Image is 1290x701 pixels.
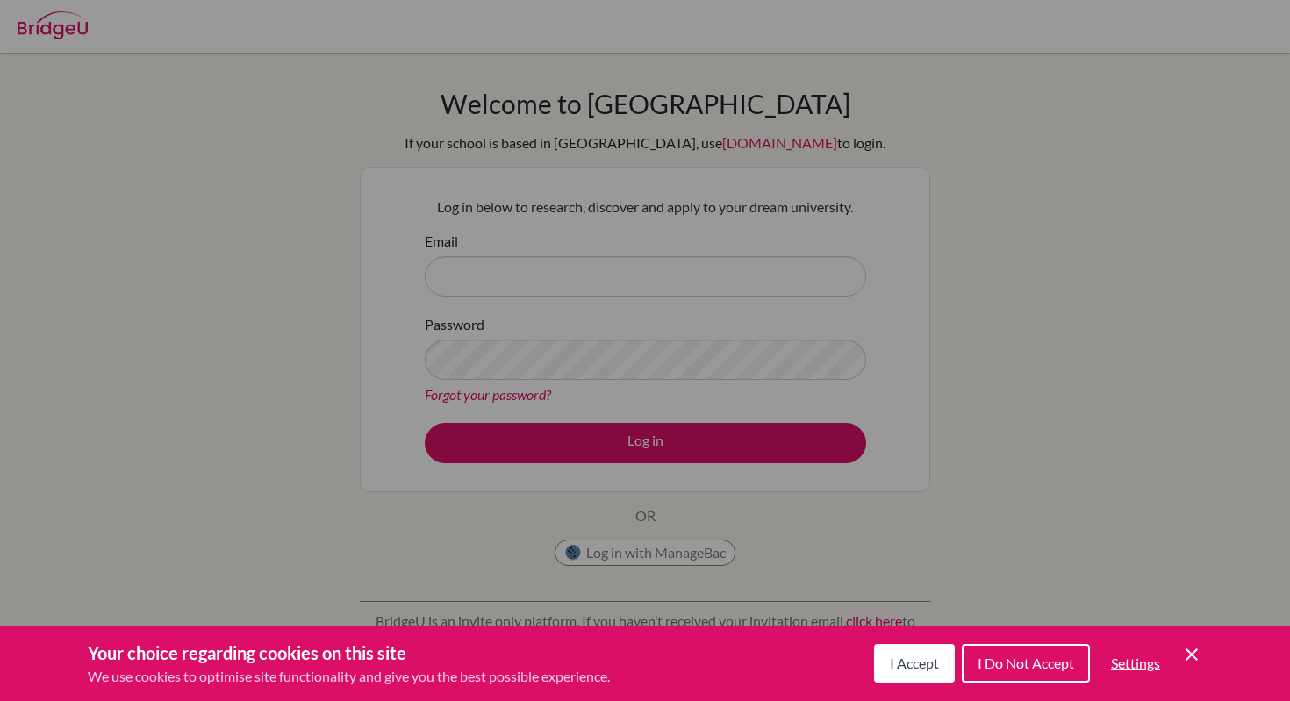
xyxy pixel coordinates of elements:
button: Settings [1097,646,1174,681]
button: I Accept [874,644,955,683]
span: I Do Not Accept [978,655,1074,671]
h3: Your choice regarding cookies on this site [88,640,610,666]
button: I Do Not Accept [962,644,1090,683]
span: I Accept [890,655,939,671]
p: We use cookies to optimise site functionality and give you the best possible experience. [88,666,610,687]
button: Save and close [1181,644,1202,665]
span: Settings [1111,655,1160,671]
